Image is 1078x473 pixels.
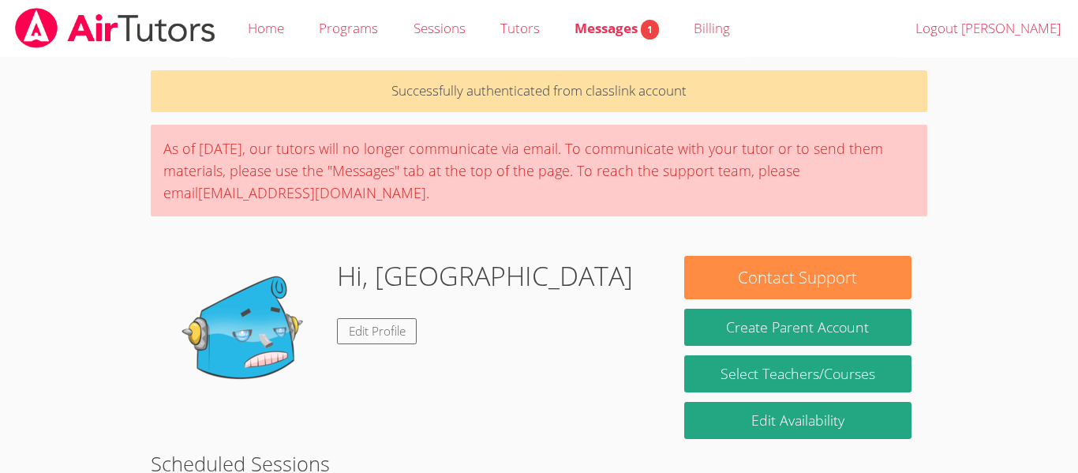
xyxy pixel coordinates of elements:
[151,70,927,112] p: Successfully authenticated from classlink account
[641,20,659,39] span: 1
[337,256,633,296] h1: Hi, [GEOGRAPHIC_DATA]
[13,8,217,48] img: airtutors_banner-c4298cdbf04f3fff15de1276eac7730deb9818008684d7c2e4769d2f7ddbe033.png
[684,309,911,346] button: Create Parent Account
[684,355,911,392] a: Select Teachers/Courses
[151,125,927,216] div: As of [DATE], our tutors will no longer communicate via email. To communicate with your tutor or ...
[167,256,324,414] img: default.png
[684,256,911,299] button: Contact Support
[575,19,659,37] span: Messages
[337,318,417,344] a: Edit Profile
[684,402,911,439] a: Edit Availability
